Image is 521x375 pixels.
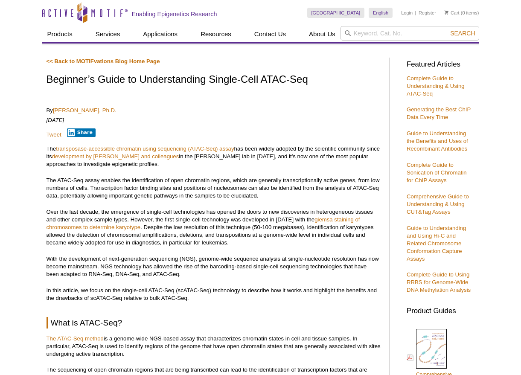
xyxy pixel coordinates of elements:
a: Guide to Understanding and Using Hi-C and Related Chromosome Conformation Capture Assays [407,225,466,262]
a: Generating the Best ChIP Data Every Time [407,106,471,120]
button: Share [67,128,96,137]
a: Guide to Understanding the Benefits and Uses of Recombinant Antibodies [407,130,468,152]
a: Login [401,10,413,16]
a: Complete Guide to Using RRBS for Genome-Wide DNA Methylation Analysis [407,271,471,293]
span: Search [450,30,475,37]
a: transposase-accessible chromatin using sequencing (ATAC-Seq) assay [56,145,234,152]
a: development by [PERSON_NAME] and colleagues [52,153,179,160]
a: [GEOGRAPHIC_DATA] [307,8,365,18]
a: Applications [138,26,183,42]
em: [DATE] [47,117,64,123]
a: Complete Guide to Sonication of Chromatin for ChIP Assays [407,162,467,183]
img: Comprehensive ATAC-Seq Solutions [416,329,447,369]
button: Search [448,29,477,37]
a: Complete Guide to Understanding & Using ATAC-Seq [407,75,465,97]
li: (0 items) [445,8,479,18]
h1: Beginner’s Guide to Understanding Single-Cell ATAC-Seq [47,74,381,86]
a: About Us [304,26,341,42]
p: By [47,107,381,114]
a: Comprehensive Guide to Understanding & Using CUT&Tag Assays [407,193,469,215]
a: Resources [195,26,236,42]
a: giemsa staining of chromosomes to determine karyotype [47,216,360,230]
img: Your Cart [445,10,448,15]
p: In this article, we focus on the single-cell ATAC-Seq (scATAC-Seq) technology to describe how it ... [47,287,381,302]
a: [PERSON_NAME], Ph.D. [53,107,116,113]
a: Services [90,26,125,42]
p: With the development of next-generation sequencing (NGS), genome-wide sequence analysis at single... [47,255,381,278]
a: Contact Us [249,26,291,42]
a: English [369,8,393,18]
a: << Back to MOTIFvations Blog Home Page [47,58,160,64]
a: Register [419,10,436,16]
p: The has been widely adopted by the scientific community since its in the [PERSON_NAME] lab in [DA... [47,145,381,168]
a: Tweet [47,131,61,138]
h2: What is ATAC-Seq? [47,317,381,328]
p: The ATAC-Seq assay enables the identification of open chromatin regions, which are generally tran... [47,177,381,200]
h3: Product Guides [407,302,475,315]
a: Cart [445,10,460,16]
a: The ATAC-Seq method [47,335,104,342]
li: | [415,8,416,18]
h2: Enabling Epigenetics Research [132,10,217,18]
p: is a genome-wide NGS-based assay that characterizes chromatin states in cell and tissue samples. ... [47,335,381,358]
p: Over the last decade, the emergence of single-cell technologies has opened the doors to new disco... [47,208,381,247]
input: Keyword, Cat. No. [341,26,479,41]
h3: Featured Articles [407,61,475,68]
a: Products [42,26,78,42]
